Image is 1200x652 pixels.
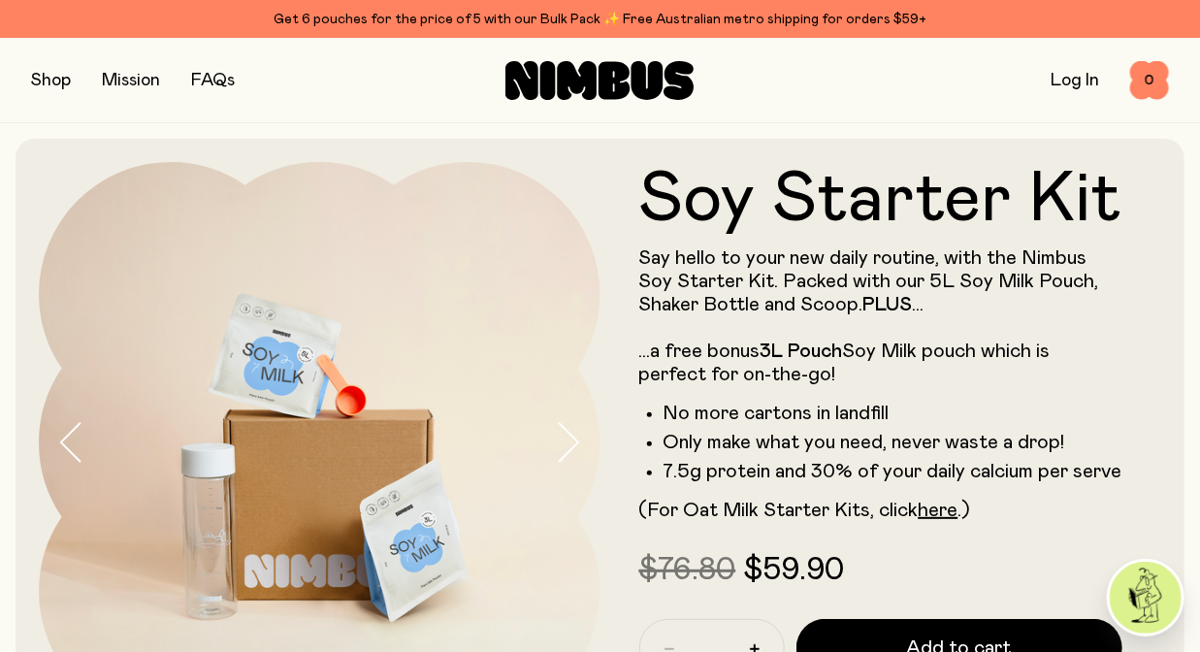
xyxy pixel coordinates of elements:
strong: Pouch [789,342,843,361]
strong: PLUS [863,295,913,314]
a: FAQs [191,72,235,89]
span: $59.90 [744,555,845,586]
h1: Soy Starter Kit [639,165,1123,235]
button: 0 [1130,61,1169,100]
li: Only make what you need, never waste a drop! [664,431,1123,454]
li: 7.5g protein and 30% of your daily calcium per serve [664,460,1123,483]
a: Log In [1051,72,1099,89]
img: agent [1110,562,1182,634]
strong: 3L [761,342,784,361]
span: $76.80 [639,555,736,586]
li: No more cartons in landfill [664,402,1123,425]
a: here [919,501,958,520]
span: (For Oat Milk Starter Kits, click [639,501,919,520]
a: Mission [102,72,160,89]
div: Get 6 pouches for the price of 5 with our Bulk Pack ✨ Free Australian metro shipping for orders $59+ [31,8,1169,31]
span: .) [958,501,971,520]
p: Say hello to your new daily routine, with the Nimbus Soy Starter Kit. Packed with our 5L Soy Milk... [639,246,1123,386]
